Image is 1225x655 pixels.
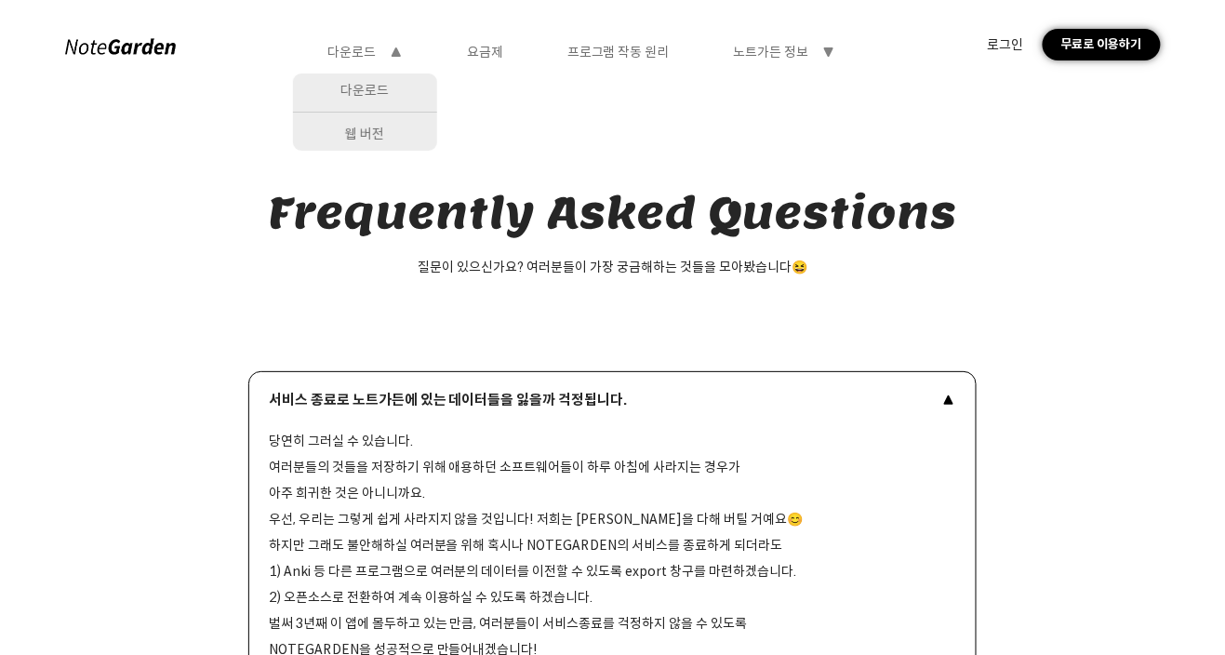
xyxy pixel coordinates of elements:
[327,44,376,60] div: 다운로드
[269,454,957,480] div: 여러분들의 것들을 저장하기 위해 애용하던 소프트웨어들이 하루 아침에 사라지는 경우가
[269,480,957,506] div: 아주 희귀한 것은 아니니까요.
[269,506,957,532] div: 우선, 우리는 그렇게 쉽게 사라지지 않을 것입니다! 저희는 [PERSON_NAME]을 다해 버틸 거예요😊
[1043,29,1162,61] div: 무료로 이용하기
[733,44,808,60] div: 노트가든 정보
[418,259,807,275] div: 질문이 있으신가요? 여러분들이 가장 궁금해하는 것들을 모아봤습니다😆
[269,558,957,584] div: 1) Anki 등 다른 프로그램으로 여러분의 데이터를 이전할 수 있도록 export 창구를 마련하겠습니다.
[269,428,957,454] div: 당연히 그러실 수 있습니다.
[269,610,957,636] div: 벌써 3년째 이 앱에 몰두하고 있는 만큼, 여러분들이 서비스종료를 걱정하지 않을 수 있도록
[293,117,437,151] div: 웹 버전
[269,185,957,240] div: Frequently Asked Questions
[293,74,437,107] div: 다운로드
[467,44,503,60] div: 요금제
[269,584,957,610] div: 2) 오픈소스로 전환하여 계속 이용하실 수 있도록 하겠습니다.
[567,44,670,60] div: 프로그램 작동 원리
[269,391,628,408] div: 서비스 종료로 노트가든에 있는 데이터들을 잃을까 걱정됩니다.
[987,36,1023,53] div: 로그인
[269,532,957,558] div: 하지만 그래도 불안해하실 여러분을 위해 혹시나 NOTEGARDEN의 서비스를 종료하게 되더라도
